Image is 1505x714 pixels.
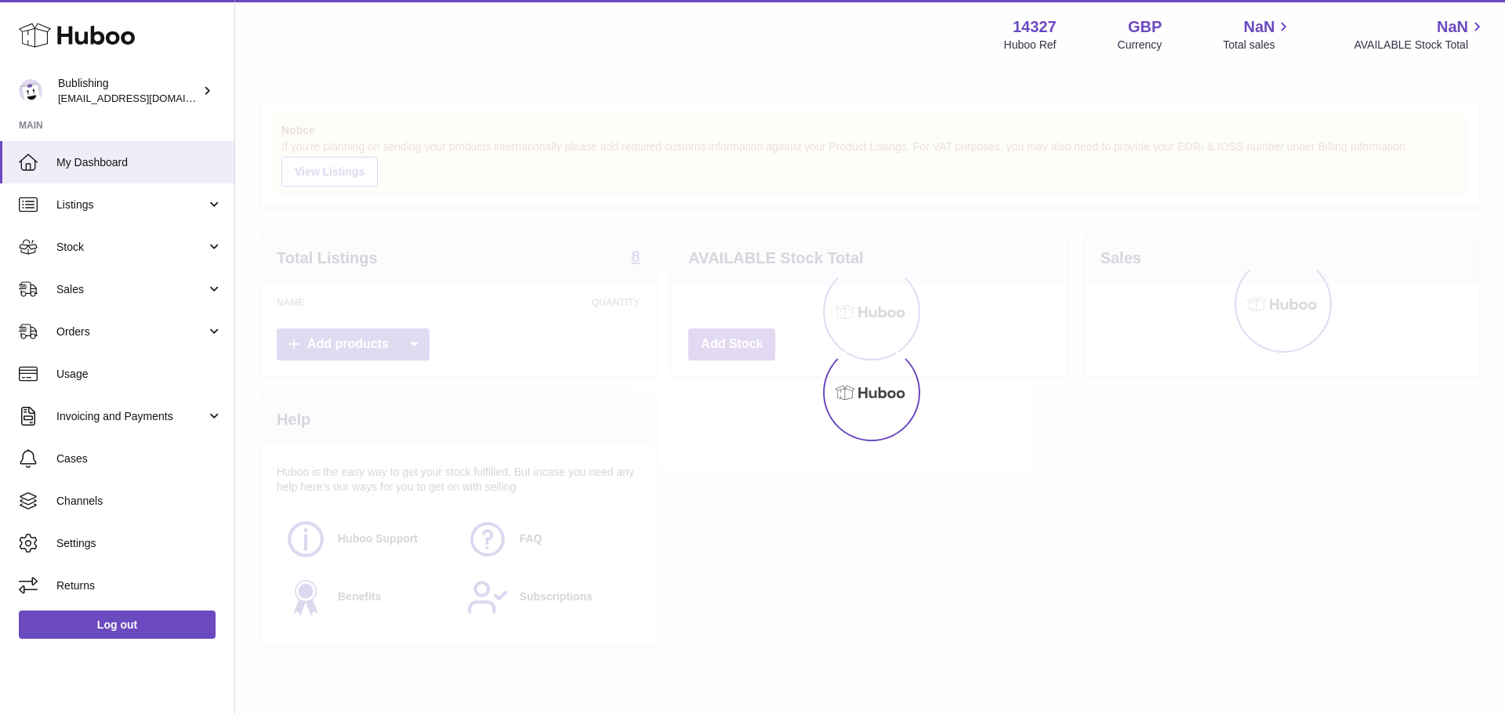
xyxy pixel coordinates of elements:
div: Bublishing [58,76,199,106]
span: Usage [56,367,223,382]
span: Sales [56,282,206,297]
strong: 14327 [1013,16,1057,38]
img: internalAdmin-14327@internal.huboo.com [19,79,42,103]
span: NaN [1437,16,1468,38]
a: NaN AVAILABLE Stock Total [1354,16,1486,53]
span: Total sales [1223,38,1293,53]
a: Log out [19,611,216,639]
a: NaN Total sales [1223,16,1293,53]
span: Cases [56,451,223,466]
span: My Dashboard [56,155,223,170]
span: Channels [56,494,223,509]
span: Stock [56,240,206,255]
div: Currency [1118,38,1162,53]
span: Listings [56,198,206,212]
span: Invoicing and Payments [56,409,206,424]
div: Huboo Ref [1004,38,1057,53]
span: AVAILABLE Stock Total [1354,38,1486,53]
span: NaN [1243,16,1275,38]
strong: GBP [1128,16,1162,38]
span: [EMAIL_ADDRESS][DOMAIN_NAME] [58,92,230,104]
span: Orders [56,324,206,339]
span: Returns [56,578,223,593]
span: Settings [56,536,223,551]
